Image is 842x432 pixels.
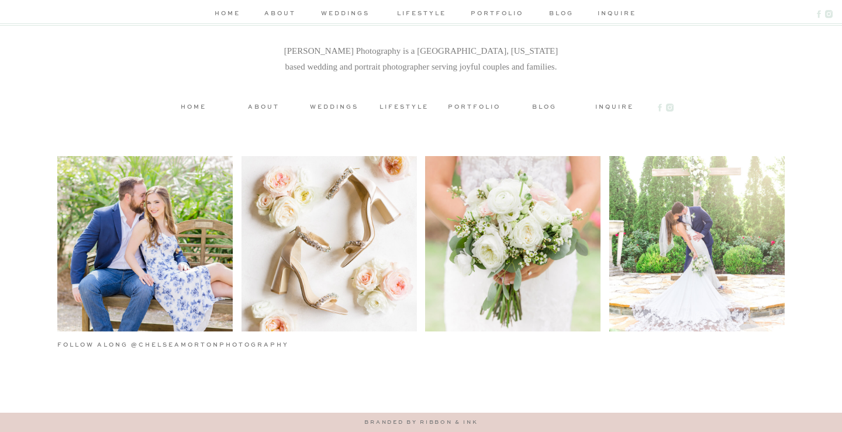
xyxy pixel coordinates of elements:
a: portfolio [469,8,524,20]
a: about [237,102,290,110]
a: branded by ribbon & ink [324,418,519,427]
h3: follow along @chelseamortonphotography [57,340,318,348]
a: lifestyle [378,102,430,110]
a: portfolio [448,102,501,110]
a: about [263,8,298,20]
a: blog [544,8,578,20]
a: lifestyle [394,8,449,20]
a: home [167,102,220,110]
p: [PERSON_NAME] Photography is a [GEOGRAPHIC_DATA], [US_STATE] based wedding and portrait photograp... [281,43,561,78]
a: inquire [588,102,641,110]
a: weddings [308,102,360,110]
a: blog [518,102,571,110]
a: inquire [598,8,631,20]
a: weddings [318,8,373,20]
a: home [212,8,243,20]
